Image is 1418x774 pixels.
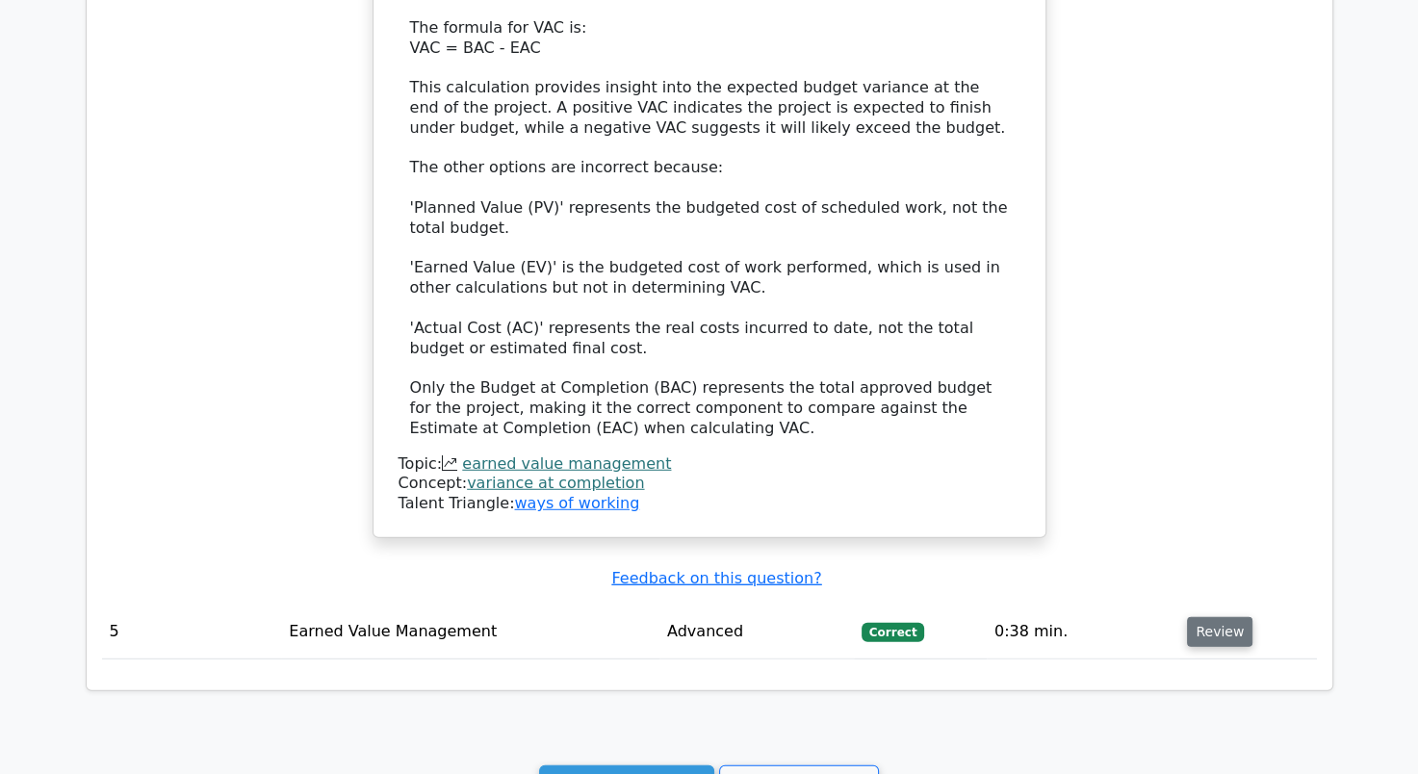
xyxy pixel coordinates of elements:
a: Feedback on this question? [611,569,821,587]
div: Topic: [399,454,1020,475]
a: ways of working [514,494,639,512]
div: Talent Triangle: [399,454,1020,514]
td: 0:38 min. [987,605,1179,659]
td: Advanced [659,605,854,659]
td: 5 [102,605,282,659]
a: earned value management [462,454,671,473]
div: Concept: [399,474,1020,494]
button: Review [1187,617,1252,647]
a: variance at completion [467,474,644,492]
td: Earned Value Management [281,605,659,659]
span: Correct [862,623,924,642]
